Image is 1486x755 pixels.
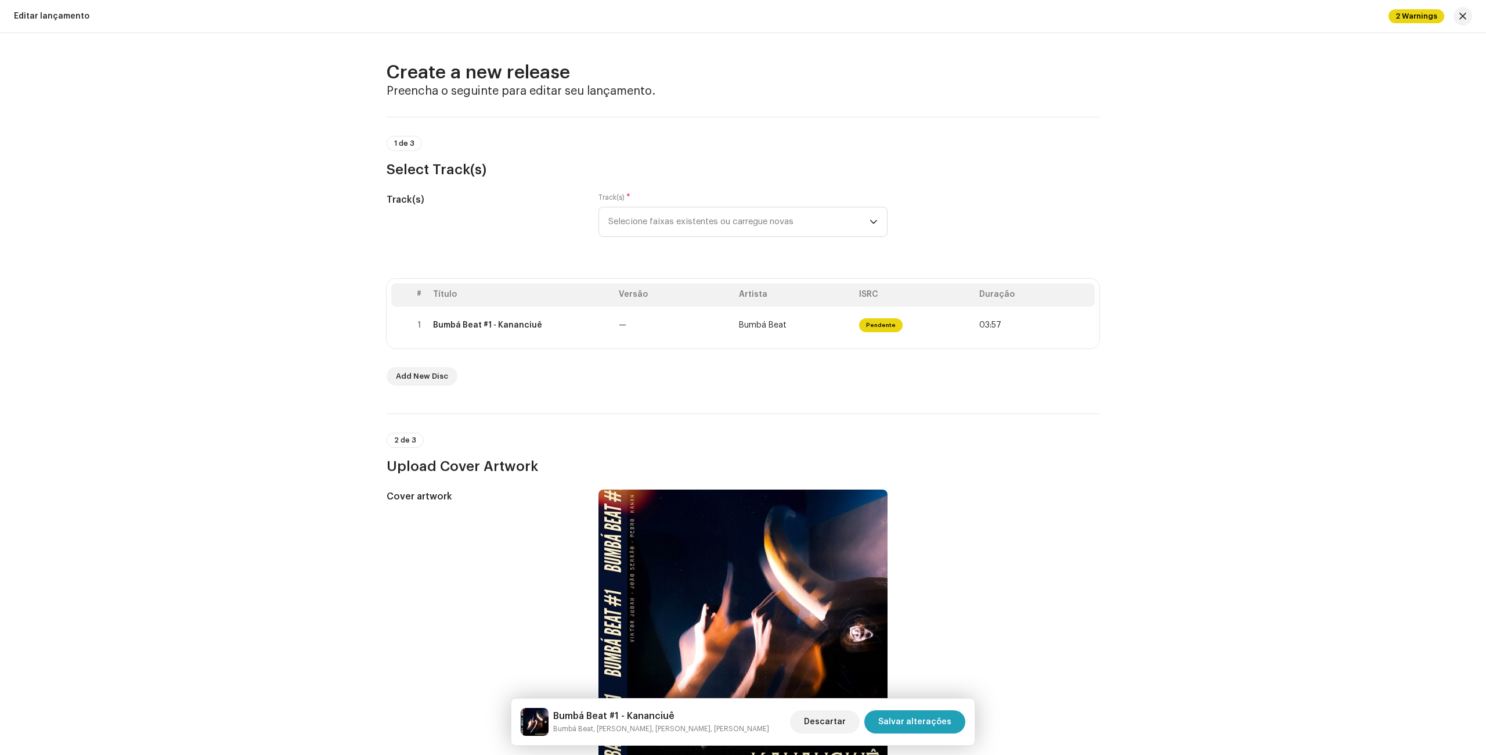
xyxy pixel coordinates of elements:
[433,321,542,330] div: Bumbá Beat #1 - Kananciuê
[859,318,903,332] span: Pendente
[553,709,769,723] h5: Bumbá Beat #1 - Kananciuê
[739,321,787,329] span: Bumbá Beat
[804,710,846,734] span: Descartar
[734,283,854,307] th: Artista
[387,160,1099,179] h3: Select Track(s)
[553,723,769,735] small: Bumbá Beat #1 - Kananciuê
[394,437,416,444] span: 2 de 3
[614,283,734,307] th: Versão
[387,457,1099,476] h3: Upload Cover Artwork
[428,283,614,307] th: Título
[608,207,870,236] span: Selecione faixas existentes ou carregue novas
[864,710,965,734] button: Salvar alterações
[979,321,1001,330] span: 03:57
[387,84,1099,98] h4: Preencha o seguinte para editar seu lançamento.
[854,283,975,307] th: ISRC
[598,193,630,202] label: Track(s)
[975,283,1095,307] th: Duração
[396,365,448,388] span: Add New Disc
[870,207,878,236] div: dropdown trigger
[790,710,860,734] button: Descartar
[521,708,549,736] img: faf66eb0-bbd7-4078-afea-f91ae20cb4ac
[387,367,457,386] button: Add New Disc
[410,283,428,307] th: #
[878,710,951,734] span: Salvar alterações
[619,321,626,329] span: —
[387,61,1099,84] h2: Create a new release
[394,140,414,147] span: 1 de 3
[387,490,580,504] h5: Cover artwork
[387,193,580,207] h5: Track(s)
